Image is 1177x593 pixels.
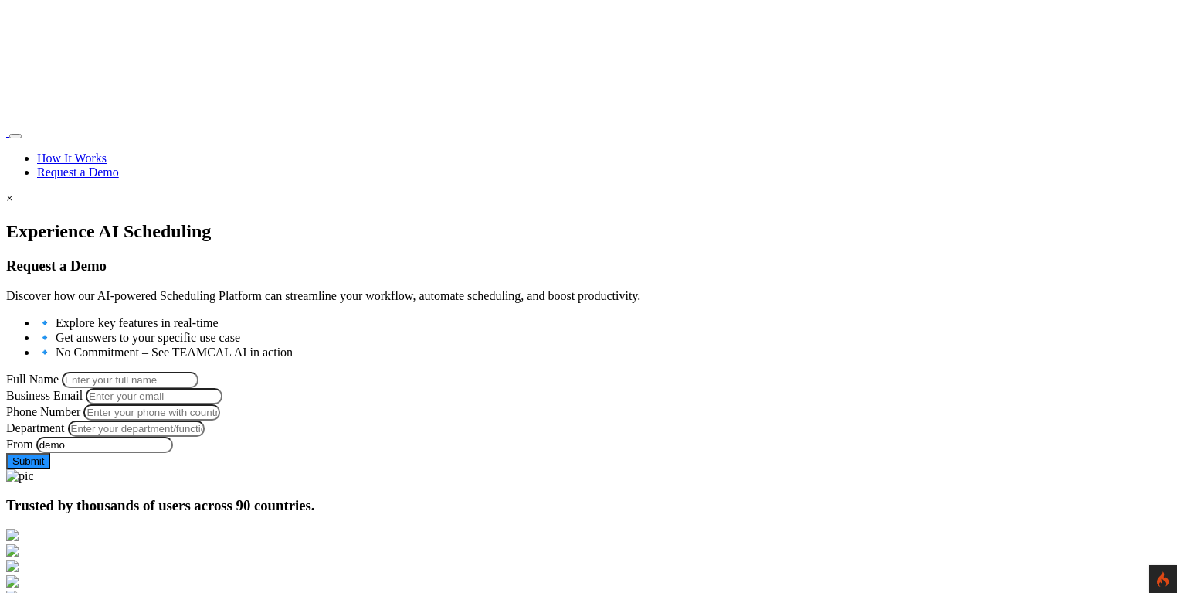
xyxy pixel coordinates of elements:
[6,221,1171,242] h1: Experience AI Scheduling
[6,192,1171,206] div: ×
[37,315,1171,330] li: 🔹 Explore key features in real-time
[68,421,205,437] input: Enter your department/function
[6,438,33,451] label: From
[62,372,198,388] input: Name must only contain letters and spaces
[6,453,50,469] button: Submit
[6,529,19,541] img: http-den-ev.de-.png
[37,330,1171,345] li: 🔹 Get answers to your specific use case
[86,388,222,404] input: Enter your email
[6,560,19,572] img: https-ample.co.in-.png
[6,469,34,483] img: pic
[6,257,1171,274] h3: Request a Demo
[37,152,107,165] a: How It Works
[6,289,1171,303] p: Discover how our AI-powered Scheduling Platform can streamline your workflow, automate scheduling...
[37,345,1171,360] li: 🔹 No Commitment – See TEAMCAL AI in action
[6,544,19,557] img: http-supreme.co.in-%E2%80%931.png
[6,389,83,402] label: Business Email
[9,134,22,138] button: Toggle navigation
[6,421,65,435] label: Department
[6,575,19,588] img: https-appsolve.com-%E2%80%931.png
[6,373,59,386] label: Full Name
[83,404,220,421] input: Enter your phone with country code
[6,497,1171,514] h3: Trusted by thousands of users across 90 countries.
[6,405,80,418] label: Phone Number
[37,165,119,179] a: Request a Demo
